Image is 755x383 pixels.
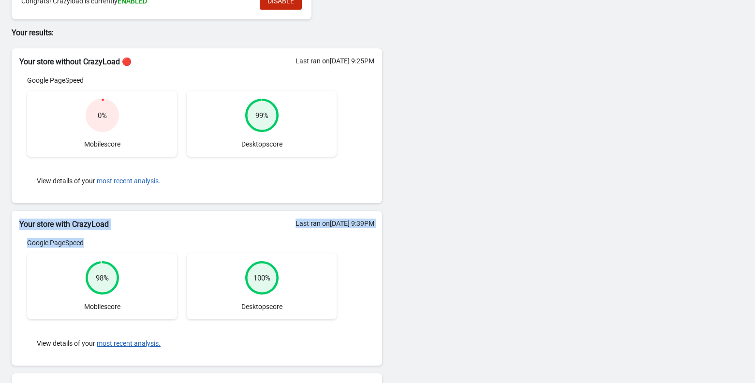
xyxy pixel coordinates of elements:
[296,219,374,228] div: Last ran on [DATE] 9:39PM
[19,219,374,230] h2: Your store with CrazyLoad
[296,56,374,66] div: Last ran on [DATE] 9:25PM
[187,253,337,319] div: Desktop score
[187,91,337,157] div: Desktop score
[98,111,107,120] div: 0 %
[27,238,337,248] div: Google PageSpeed
[27,253,177,319] div: Mobile score
[27,166,337,195] div: View details of your
[253,273,270,283] div: 100 %
[27,329,337,358] div: View details of your
[12,27,382,39] p: Your results:
[97,339,161,347] button: most recent analysis.
[97,177,161,185] button: most recent analysis.
[19,56,374,68] h2: Your store without CrazyLoad 🔴
[27,75,337,85] div: Google PageSpeed
[27,91,177,157] div: Mobile score
[96,273,109,283] div: 98 %
[255,111,268,120] div: 99 %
